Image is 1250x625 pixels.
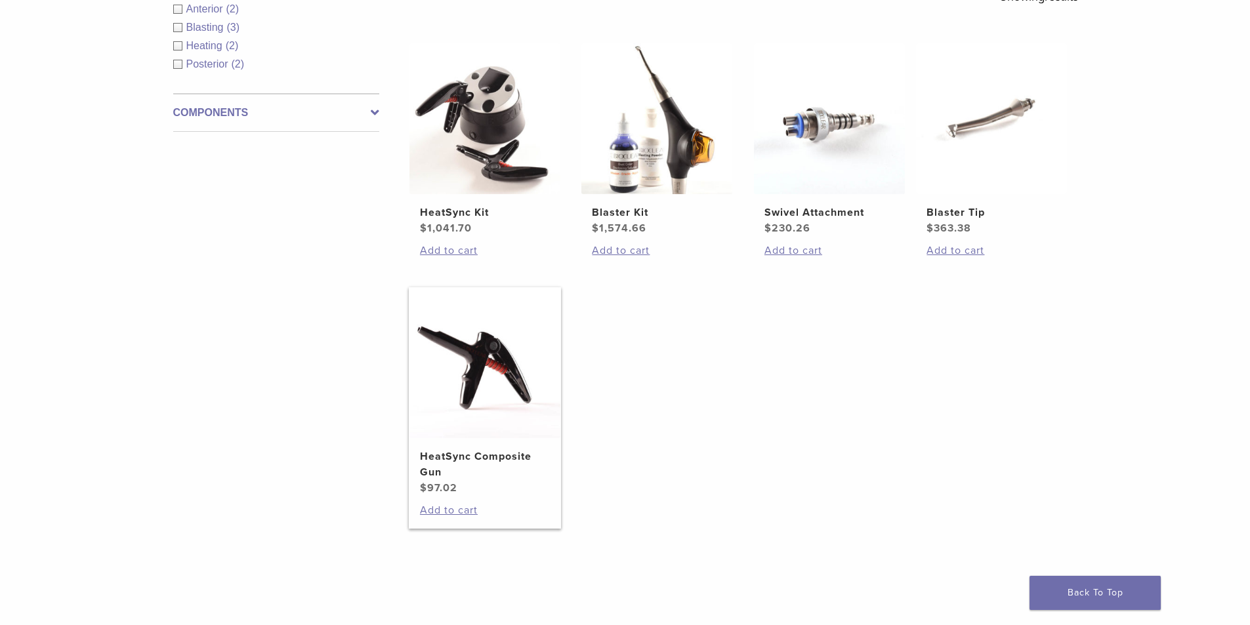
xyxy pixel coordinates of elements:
span: $ [927,222,934,235]
bdi: 1,574.66 [592,222,646,235]
bdi: 1,041.70 [420,222,472,235]
img: Blaster Tip [916,43,1067,194]
a: HeatSync Composite GunHeatSync Composite Gun $97.02 [409,287,562,496]
img: HeatSync Kit [409,43,560,194]
h2: Blaster Tip [927,205,1056,220]
a: Add to cart: “HeatSync Kit” [420,243,550,258]
h2: Blaster Kit [592,205,722,220]
h2: Swivel Attachment [764,205,894,220]
a: Add to cart: “Blaster Kit” [592,243,722,258]
span: Anterior [186,3,226,14]
label: Components [173,105,379,121]
img: HeatSync Composite Gun [409,287,560,438]
a: Swivel AttachmentSwivel Attachment $230.26 [753,43,906,236]
img: Swivel Attachment [754,43,905,194]
span: Heating [186,40,226,51]
a: Add to cart: “HeatSync Composite Gun” [420,502,550,518]
span: $ [420,222,427,235]
a: Add to cart: “Swivel Attachment” [764,243,894,258]
span: $ [592,222,599,235]
h2: HeatSync Kit [420,205,550,220]
bdi: 97.02 [420,481,457,494]
a: HeatSync KitHeatSync Kit $1,041.70 [409,43,562,236]
bdi: 230.26 [764,222,810,235]
h2: HeatSync Composite Gun [420,449,550,480]
a: Add to cart: “Blaster Tip” [927,243,1056,258]
a: Blaster KitBlaster Kit $1,574.66 [581,43,734,236]
bdi: 363.38 [927,222,971,235]
span: Posterior [186,58,232,70]
span: (2) [226,3,240,14]
span: (2) [226,40,239,51]
a: Back To Top [1030,576,1161,610]
span: (2) [232,58,245,70]
img: Blaster Kit [581,43,732,194]
span: Blasting [186,22,227,33]
a: Blaster TipBlaster Tip $363.38 [915,43,1068,236]
span: $ [420,481,427,494]
span: $ [764,222,772,235]
span: (3) [226,22,240,33]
